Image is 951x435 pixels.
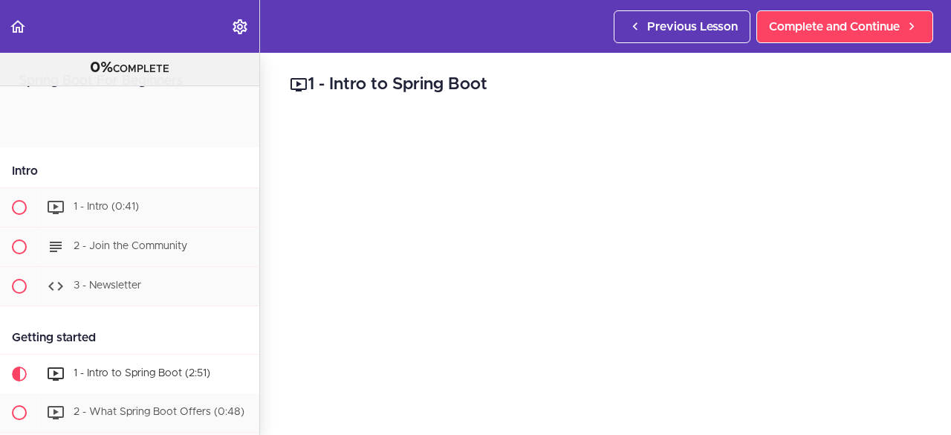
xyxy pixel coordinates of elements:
[74,368,210,378] span: 1 - Intro to Spring Boot (2:51)
[647,18,738,36] span: Previous Lesson
[614,10,750,43] a: Previous Lesson
[74,280,141,291] span: 3 - Newsletter
[231,18,249,36] svg: Settings Menu
[90,60,113,75] span: 0%
[74,241,187,251] span: 2 - Join the Community
[19,59,241,78] div: COMPLETE
[769,18,900,36] span: Complete and Continue
[756,10,933,43] a: Complete and Continue
[9,18,27,36] svg: Back to course curriculum
[74,407,244,417] span: 2 - What Spring Boot Offers (0:48)
[290,72,921,97] h2: 1 - Intro to Spring Boot
[74,202,139,212] span: 1 - Intro (0:41)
